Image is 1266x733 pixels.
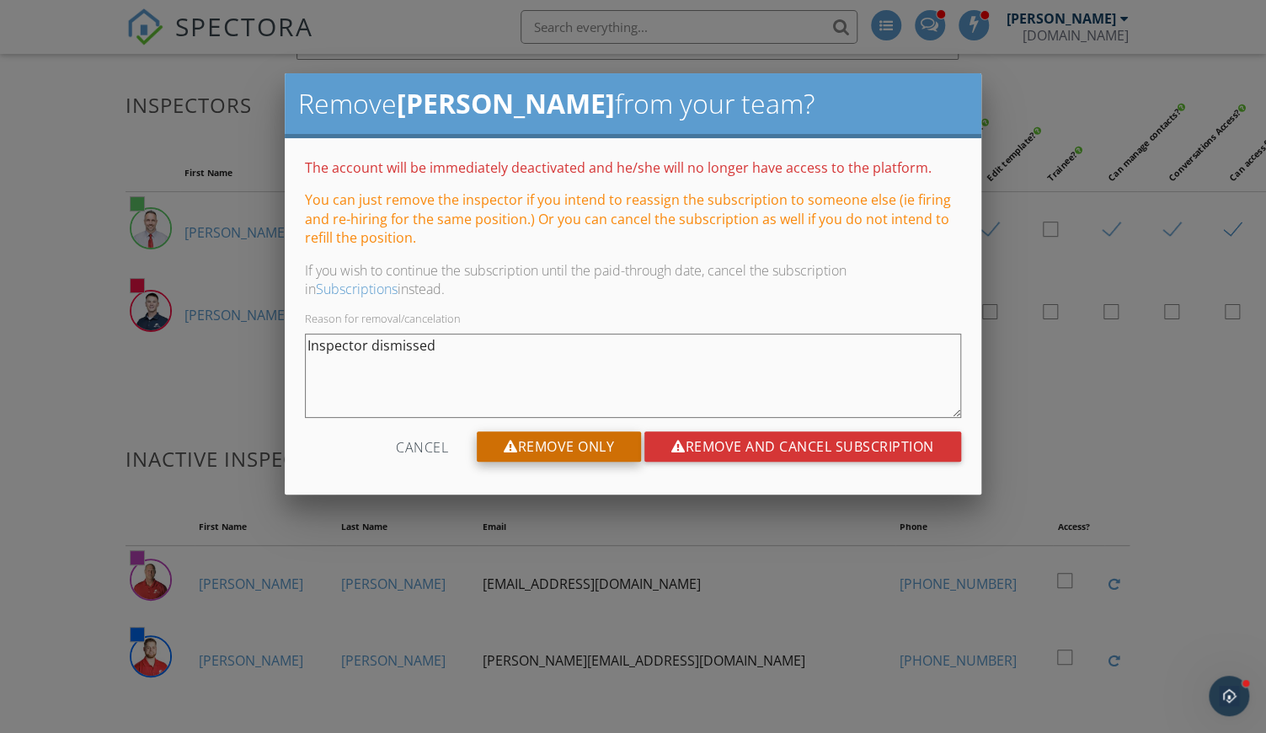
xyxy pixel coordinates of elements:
[305,158,961,177] p: The account will be immediately deactivated and he/she will no longer have access to the platform.
[397,85,615,121] strong: [PERSON_NAME]
[305,261,961,299] p: If you wish to continue the subscription until the paid-through date, cancel the subscription in ...
[316,280,398,298] a: Subscriptions
[477,431,641,462] div: Remove Only
[1209,676,1249,716] iframe: Intercom live chat
[298,87,968,120] h2: Remove from your team?
[305,190,961,247] p: You can just remove the inspector if you intend to reassign the subscription to someone else (ie ...
[396,431,448,462] div: Cancel
[305,312,961,325] div: Reason for removal/cancelation
[644,431,961,462] div: Remove and cancel subscription
[305,334,961,418] textarea: Inspector dismissed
